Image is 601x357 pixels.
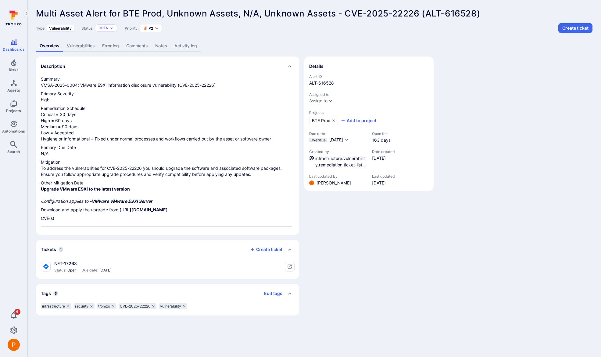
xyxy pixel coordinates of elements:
[41,227,292,236] th: Cve Url
[123,40,152,52] a: Comments
[75,304,88,309] span: security
[8,339,20,351] div: Peter Baker
[41,199,152,204] i: Configuration applies to -
[41,290,51,297] h2: Tags
[328,98,333,103] button: Expand dropdown
[152,40,171,52] a: Notes
[120,207,168,212] a: [URL][DOMAIN_NAME]
[41,215,295,221] p: CVE(s)
[23,10,30,17] button: Expand navigation menu
[309,98,327,103] button: Assign to
[125,26,138,31] span: Priority:
[309,131,366,136] span: Due date
[91,199,152,204] b: VMware VMware ESXi Server
[36,40,592,52] div: Alert tabs
[159,303,187,309] div: vulnerability
[309,92,429,97] span: Assigned to
[73,303,95,309] div: security
[309,116,338,125] a: BTE Prod
[7,149,20,154] span: Search
[98,304,110,309] span: tromzo
[372,149,395,154] span: Date created
[41,303,71,309] div: infrastructure
[372,174,395,179] span: Last updated
[59,247,63,252] span: 1
[63,40,98,52] a: Vulnerabilities
[154,26,159,31] button: Expand dropdown
[3,47,25,52] span: Dashboards
[9,67,19,72] span: Risks
[110,26,113,30] button: Expand dropdown
[171,40,201,52] a: Activity log
[2,129,25,133] span: Automations
[372,131,391,136] span: Open for
[54,260,111,267] div: NET-17268
[41,186,130,191] b: Upgrade VMware ESXi to the latest version
[309,180,314,185] img: ACg8ocICMCW9Gtmm-eRbQDunRucU07-w0qv-2qX63v-oG-s=s96-c
[7,88,20,93] span: Assets
[41,105,295,142] p: Remediation Schedule Critical = 30 days High = 60 days Medium = 90 days Low = Accepted Hygiene or...
[309,110,429,115] span: Projects
[372,180,395,186] span: [DATE]
[67,268,77,273] span: Open
[309,63,324,69] h2: Details
[8,339,20,351] img: ACg8ocICMCW9Gtmm-eRbQDunRucU07-w0qv-2qX63v-oG-s=s96-c
[329,137,349,143] button: [DATE]
[41,144,295,157] p: Primary Due Date N/A
[36,240,299,259] div: Collapse
[310,138,326,142] span: Overdue
[36,40,63,52] a: Overview
[309,149,366,154] span: Created by
[41,63,65,69] h2: Description
[41,207,295,213] p: Download and apply the upgrade from:
[309,74,429,79] span: Alert ID
[41,91,295,103] p: Primary Severity high
[558,23,592,33] button: Create ticket
[98,40,123,52] a: Error log
[41,76,295,88] p: Summary VMSA-2025-0004: VMware ESXi information disclosure vulnerability (CVE-2025-22226)
[309,80,429,86] span: ALT-616528
[54,268,66,273] span: Status:
[160,304,181,309] span: vulnerability
[24,11,29,16] i: Expand navigation menu
[98,26,109,31] button: Open
[97,303,116,309] div: tromzo
[41,159,295,177] p: Mitigation To address the vulnerabilities for CVE-2025-22226 you should upgrade the software and ...
[47,25,74,32] div: Vulnerability
[99,268,111,273] span: [DATE]
[259,289,282,298] button: Edit tags
[36,240,299,279] section: tickets card
[53,291,58,296] span: 5
[36,56,299,76] div: Collapse description
[36,8,480,19] span: Multi Asset Alert for BTE Prod, Unknown Assets, N/A, Unknown Assets - CVE-2025-22226 (ALT-616528)
[315,156,366,174] a: infrastructure.vulnerability.remediation.ticket-list-group-by-project-cve
[42,304,65,309] span: infrastructure
[142,26,153,31] button: P2
[309,131,366,143] div: Due date field
[120,304,150,309] span: CVE-2025-22226
[36,284,299,303] div: Collapse tags
[372,137,391,143] span: 163 days
[250,247,282,252] button: Create ticket
[372,155,395,161] span: [DATE]
[341,118,376,124] button: Add to project
[41,180,295,204] p: Other Mitigation Data
[304,56,434,191] section: details card
[81,268,98,273] span: Due date:
[317,180,351,186] span: [PERSON_NAME]
[6,108,21,113] span: Projects
[36,26,45,31] span: Type:
[329,137,343,142] span: [DATE]
[309,180,314,185] div: Peter Baker
[41,246,56,253] h2: Tickets
[119,303,156,309] div: CVE-2025-22226
[81,26,93,31] span: Status:
[14,309,20,315] span: 6
[309,174,366,179] span: Last updated by
[312,118,331,124] span: BTE Prod
[148,26,153,31] span: P2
